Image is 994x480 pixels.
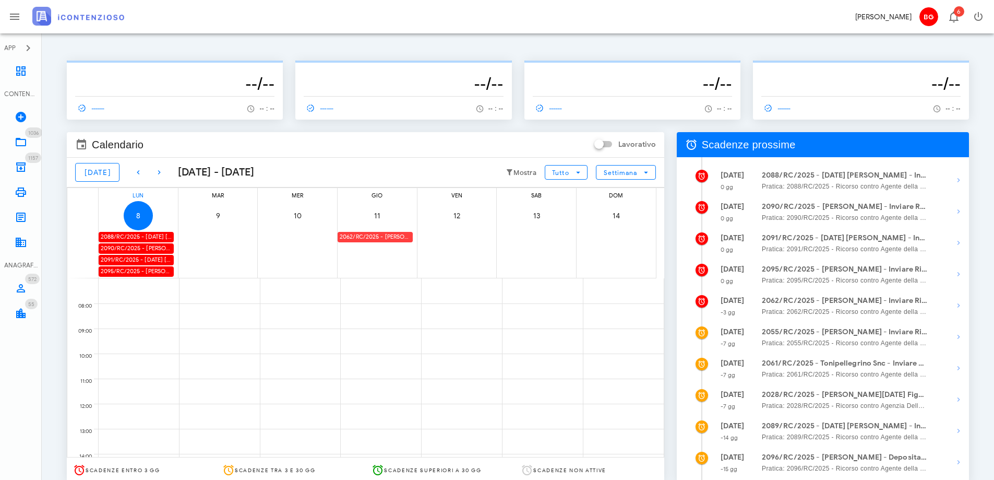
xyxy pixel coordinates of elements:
div: [PERSON_NAME] [855,11,912,22]
strong: 2055/RC/2025 - [PERSON_NAME] - Inviare Ricorso [762,326,928,338]
label: Lavorativo [618,139,656,150]
span: Pratica: 2028/RC/2025 - Ricorso contro Agenzia Delle Entrate - Centro Operativo Di [GEOGRAPHIC_DA... [762,401,928,411]
span: [DATE] [84,168,111,177]
button: Mostra dettagli [948,389,969,410]
small: 0 gg [721,246,733,253]
button: Mostra dettagli [948,264,969,285]
p: -------------- [533,65,732,73]
span: BG [919,7,938,26]
div: 2088/RC/2025 - [DATE] [PERSON_NAME] - Inviare Ricorso [99,232,174,242]
a: ------ [75,101,110,115]
small: -7 gg [721,340,736,347]
span: Scadenze non attive [533,467,606,474]
strong: [DATE] [721,390,745,399]
button: 10 [283,201,312,230]
strong: [DATE] [721,265,745,274]
span: Scadenze entro 3 gg [86,467,160,474]
span: Distintivo [954,6,964,17]
button: [DATE] [75,163,119,182]
div: mer [258,188,337,201]
small: -14 gg [721,434,738,441]
span: 1157 [28,155,38,161]
span: Tutto [552,169,569,177]
strong: 2088/RC/2025 - [DATE] [PERSON_NAME] - Inviare Ricorso [762,170,928,181]
span: ------ [533,103,563,113]
span: 1036 [28,130,39,136]
button: BG [916,4,941,29]
span: 8 [124,212,153,220]
span: Calendario [92,136,143,153]
h3: --/-- [761,73,961,94]
strong: 2095/RC/2025 - [PERSON_NAME] - Inviare Ricorso [762,264,928,275]
div: 12:00 [67,401,94,412]
strong: [DATE] [721,422,745,430]
small: 0 gg [721,215,733,222]
strong: [DATE] [721,296,745,305]
div: 11:00 [67,376,94,387]
span: -- : -- [259,105,274,112]
h3: --/-- [75,73,274,94]
span: Pratica: 2090/RC/2025 - Ricorso contro Agente della Riscossione - prov. di [GEOGRAPHIC_DATA] [762,213,928,223]
strong: 2090/RC/2025 - [PERSON_NAME] - Inviare Ricorso [762,201,928,213]
button: 9 [203,201,233,230]
span: Distintivo [25,127,42,138]
button: 8 [124,201,153,230]
span: Distintivo [25,274,40,284]
span: Pratica: 2088/RC/2025 - Ricorso contro Agente della Riscossione - prov. di [GEOGRAPHIC_DATA] [762,181,928,192]
small: 0 gg [721,183,733,191]
span: Pratica: 2062/RC/2025 - Ricorso contro Agente della Riscossione - prov. di [GEOGRAPHIC_DATA] [762,307,928,317]
div: 2090/RC/2025 - [PERSON_NAME] - Inviare Ricorso [99,243,174,253]
button: Mostra dettagli [948,452,969,473]
small: -15 gg [721,465,738,473]
span: 13 [522,212,551,220]
button: 14 [602,201,631,230]
div: 10:00 [67,350,94,362]
small: Mostra [513,169,536,177]
div: sab [497,188,576,201]
span: Distintivo [25,153,41,163]
span: Settimana [603,169,638,177]
button: Mostra dettagli [948,420,969,441]
button: 12 [442,201,472,230]
button: Distintivo [941,4,966,29]
span: 572 [28,276,37,283]
div: lun [99,188,178,201]
div: 2091/RC/2025 - [DATE] [PERSON_NAME] - Inviare Ricorso [99,255,174,265]
span: Scadenze tra 3 e 30 gg [235,467,316,474]
button: Mostra dettagli [948,170,969,191]
button: Mostra dettagli [948,201,969,222]
span: -- : -- [717,105,732,112]
button: Mostra dettagli [948,295,969,316]
span: Pratica: 2096/RC/2025 - Ricorso contro Agente della Riscossione - prov. di [GEOGRAPHIC_DATA] [762,463,928,474]
a: ------ [304,101,338,115]
span: Scadenze prossime [702,136,796,153]
h3: --/-- [533,73,732,94]
button: Mostra dettagli [948,326,969,347]
a: ------ [533,101,567,115]
span: 12 [442,212,472,220]
img: logo-text-2x.png [32,7,124,26]
strong: [DATE] [721,202,745,211]
p: -------------- [761,65,961,73]
span: Pratica: 2089/RC/2025 - Ricorso contro Agente della Riscossione - prov. di Ragusa [762,432,928,442]
p: -------------- [304,65,503,73]
button: Mostra dettagli [948,358,969,379]
a: ------ [761,101,796,115]
span: -- : -- [945,105,961,112]
button: Settimana [596,165,656,180]
strong: [DATE] [721,233,745,242]
strong: 2089/RC/2025 - [DATE] [PERSON_NAME] - Inviare Ricorso [762,420,928,432]
div: ANAGRAFICA [4,261,38,270]
div: [DATE] - [DATE] [170,165,255,180]
span: Scadenze superiori a 30 gg [384,467,481,474]
span: 10 [283,212,312,220]
span: -- : -- [488,105,504,112]
small: -7 gg [721,371,736,379]
span: 14 [602,212,631,220]
span: Distintivo [25,299,38,309]
span: 55 [28,301,34,308]
div: CONTENZIOSO [4,89,38,99]
button: 13 [522,201,551,230]
strong: 2096/RC/2025 - [PERSON_NAME] - Deposita la Costituzione in [GEOGRAPHIC_DATA] [762,452,928,463]
span: ------ [304,103,334,113]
